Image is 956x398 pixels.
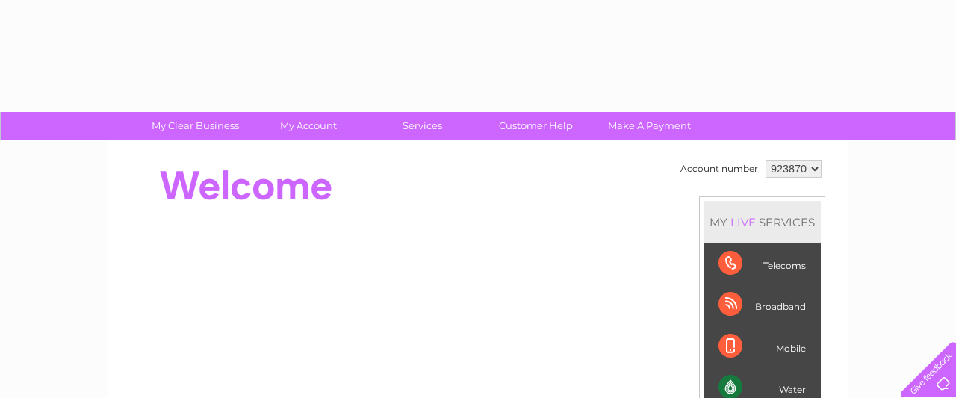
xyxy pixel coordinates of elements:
div: LIVE [727,215,759,229]
div: Mobile [718,326,806,367]
div: MY SERVICES [704,201,821,243]
a: Make A Payment [588,112,711,140]
a: My Clear Business [134,112,257,140]
a: Customer Help [474,112,597,140]
div: Broadband [718,284,806,326]
a: My Account [247,112,370,140]
a: Services [361,112,484,140]
div: Telecoms [718,243,806,284]
td: Account number [677,156,762,181]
